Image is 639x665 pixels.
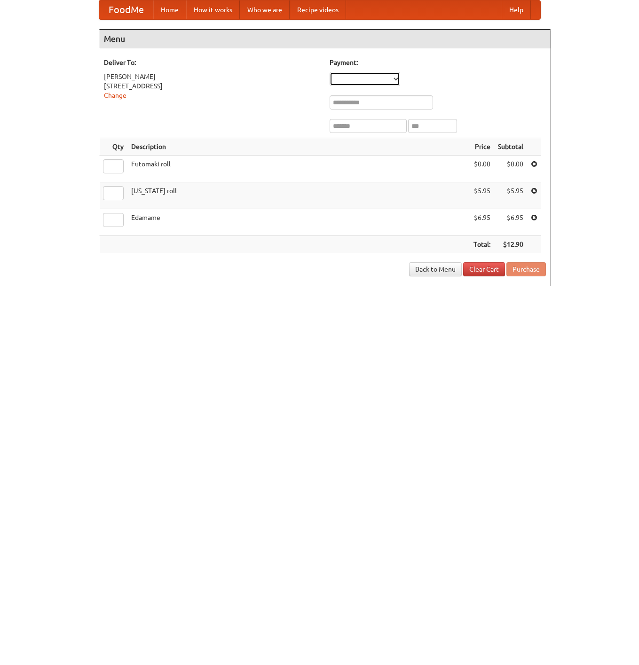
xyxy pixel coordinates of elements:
td: $6.95 [494,209,527,236]
td: $5.95 [494,182,527,209]
td: Futomaki roll [127,156,470,182]
a: Change [104,92,126,99]
a: Back to Menu [409,262,462,276]
th: $12.90 [494,236,527,253]
td: Edamame [127,209,470,236]
a: Home [153,0,186,19]
div: [STREET_ADDRESS] [104,81,320,91]
a: Clear Cart [463,262,505,276]
div: [PERSON_NAME] [104,72,320,81]
td: $6.95 [470,209,494,236]
h5: Payment: [330,58,546,67]
a: How it works [186,0,240,19]
td: [US_STATE] roll [127,182,470,209]
th: Total: [470,236,494,253]
td: $5.95 [470,182,494,209]
a: Help [502,0,531,19]
th: Price [470,138,494,156]
th: Qty [99,138,127,156]
button: Purchase [506,262,546,276]
th: Description [127,138,470,156]
td: $0.00 [494,156,527,182]
h4: Menu [99,30,551,48]
td: $0.00 [470,156,494,182]
a: Who we are [240,0,290,19]
a: Recipe videos [290,0,346,19]
th: Subtotal [494,138,527,156]
a: FoodMe [99,0,153,19]
h5: Deliver To: [104,58,320,67]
